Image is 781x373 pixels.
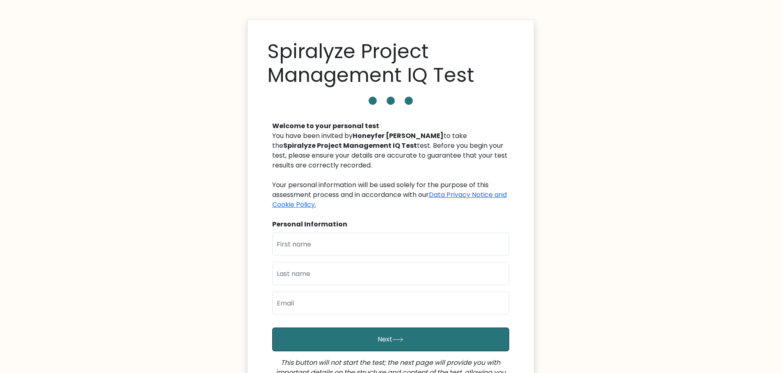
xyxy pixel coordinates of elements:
button: Next [272,328,509,351]
input: First name [272,233,509,255]
div: You have been invited by to take the test. Before you begin your test, please ensure your details... [272,131,509,210]
b: Spiralyze Project Management IQ Test [283,141,417,150]
div: Welcome to your personal test [272,121,509,131]
input: Last name [272,262,509,285]
input: Email [272,292,509,314]
b: Honeyfer [PERSON_NAME] [353,131,444,140]
h1: Spiralyze Project Management IQ Test [267,40,514,87]
a: Data Privacy Notice and Cookie Policy. [272,190,507,209]
div: Personal Information [272,219,509,229]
